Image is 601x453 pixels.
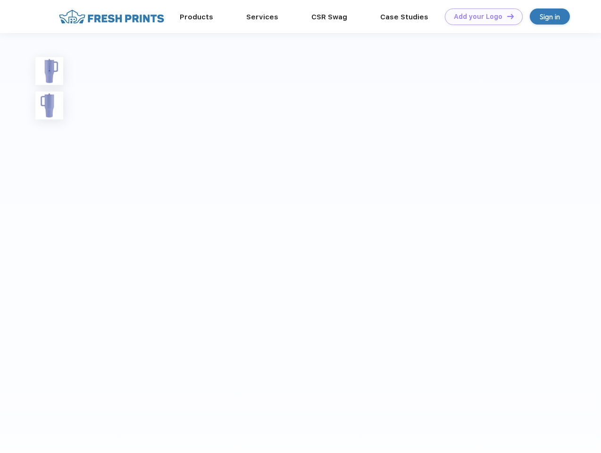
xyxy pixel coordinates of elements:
[35,92,63,119] img: func=resize&h=100
[507,14,514,19] img: DT
[530,8,570,25] a: Sign in
[56,8,167,25] img: fo%20logo%202.webp
[454,13,502,21] div: Add your Logo
[180,13,213,21] a: Products
[35,57,63,85] img: func=resize&h=100
[540,11,560,22] div: Sign in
